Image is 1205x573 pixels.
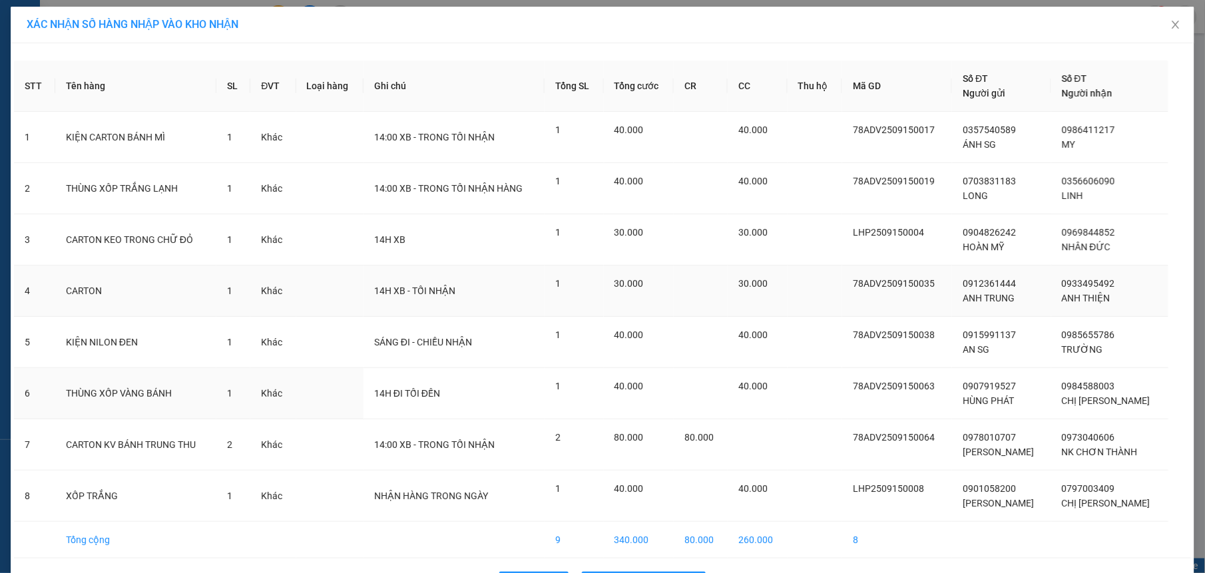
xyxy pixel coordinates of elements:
span: 1 [227,183,232,194]
span: 40.000 [738,329,768,340]
td: 1 [14,112,55,163]
td: Tổng cộng [55,522,216,558]
th: ĐVT [250,61,296,112]
th: Tên hàng [55,61,216,112]
td: Khác [250,112,296,163]
span: 0357540589 [963,124,1016,135]
td: Khác [250,317,296,368]
span: 78ADV2509150064 [853,432,935,443]
td: Khác [250,214,296,266]
span: 1 [227,286,232,296]
td: 4 [14,266,55,317]
span: 14:00 XB - TRONG TỐI NHẬN HÀNG [374,183,523,194]
span: 78ADV2509150035 [853,278,935,289]
span: 80.000 [614,432,644,443]
span: 80.000 [684,432,714,443]
span: 0984588003 [1062,381,1115,391]
span: 30.000 [614,278,644,289]
td: THÙNG XỐP VÀNG BÁNH [55,368,216,419]
td: 340.000 [604,522,674,558]
span: TRƯỜNG [1062,344,1103,355]
td: Khác [250,266,296,317]
td: XỐP TRẮNG [55,471,216,522]
span: 30.000 [738,278,768,289]
span: HOÀN MỸ [963,242,1004,252]
span: HÙNG PHÁT [963,395,1014,406]
span: SÁNG ĐI - CHIỀU NHẬN [374,337,472,347]
span: 78ADV2509150017 [853,124,935,135]
span: 40.000 [614,124,644,135]
th: Tổng cước [604,61,674,112]
span: Người gửi [963,88,1005,98]
span: ÁNH SG [963,139,996,150]
td: 2 [14,163,55,214]
span: MY [1062,139,1075,150]
span: 1 [227,234,232,245]
span: Số ĐT [1062,73,1087,84]
span: 0912361444 [963,278,1016,289]
span: 14:00 XB - TRONG TỐI NHẬN [374,132,495,142]
th: Loại hàng [296,61,363,112]
span: 2 [227,439,232,450]
span: Số ĐT [963,73,988,84]
span: 30.000 [738,227,768,238]
span: 40.000 [614,176,644,186]
span: LHP2509150004 [853,227,924,238]
span: Người nhận [1062,88,1112,98]
span: 0985655786 [1062,329,1115,340]
th: CR [674,61,728,112]
span: 0978010707 [963,432,1016,443]
span: 0703831183 [963,176,1016,186]
span: [PERSON_NAME] [963,498,1034,508]
span: ANH THIỆN [1062,293,1110,303]
td: Khác [250,368,296,419]
span: 14H ĐI TỐI ĐẾN [374,388,440,399]
span: 0901058200 [963,483,1016,494]
span: 0797003409 [1062,483,1115,494]
td: 9 [545,522,604,558]
td: Khác [250,419,296,471]
th: Tổng SL [545,61,604,112]
span: 40.000 [738,483,768,494]
span: CHỊ [PERSON_NAME] [1062,395,1150,406]
td: 3 [14,214,55,266]
button: Close [1157,7,1194,44]
td: 8 [14,471,55,522]
span: 78ADV2509150019 [853,176,935,186]
span: 78ADV2509150038 [853,329,935,340]
td: THÙNG XỐP TRẮNG LẠNH [55,163,216,214]
span: 40.000 [738,124,768,135]
span: ANH TRUNG [963,293,1015,303]
span: LONG [963,190,988,201]
span: 40.000 [614,381,644,391]
td: 7 [14,419,55,471]
span: 78ADV2509150063 [853,381,935,391]
td: Khác [250,471,296,522]
td: KIỆN NILON ĐEN [55,317,216,368]
span: 1 [555,381,561,391]
span: 40.000 [614,483,644,494]
span: 40.000 [738,176,768,186]
th: Ghi chú [363,61,545,112]
span: 0907919527 [963,381,1016,391]
td: CARTON KEO TRONG CHỮ ĐỎ [55,214,216,266]
th: STT [14,61,55,112]
span: 0933495492 [1062,278,1115,289]
th: CC [728,61,788,112]
td: CARTON KV BÁNH TRUNG THU [55,419,216,471]
span: NHẬN HÀNG TRONG NGÀY [374,490,488,501]
span: 1 [555,483,561,494]
span: 0904826242 [963,227,1016,238]
span: 14:00 XB - TRONG TỐI NHẬN [374,439,495,450]
td: 5 [14,317,55,368]
span: CHỊ [PERSON_NAME] [1062,498,1150,508]
th: Thu hộ [788,61,842,112]
span: XÁC NHẬN SỐ HÀNG NHẬP VÀO KHO NHẬN [27,18,238,31]
td: 8 [842,522,952,558]
span: 40.000 [738,381,768,391]
span: NK CHƠN THÀNH [1062,447,1138,457]
span: 14H XB - TỐI NHẬN [374,286,455,296]
span: 1 [555,176,561,186]
span: 0356606090 [1062,176,1115,186]
span: 1 [555,227,561,238]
